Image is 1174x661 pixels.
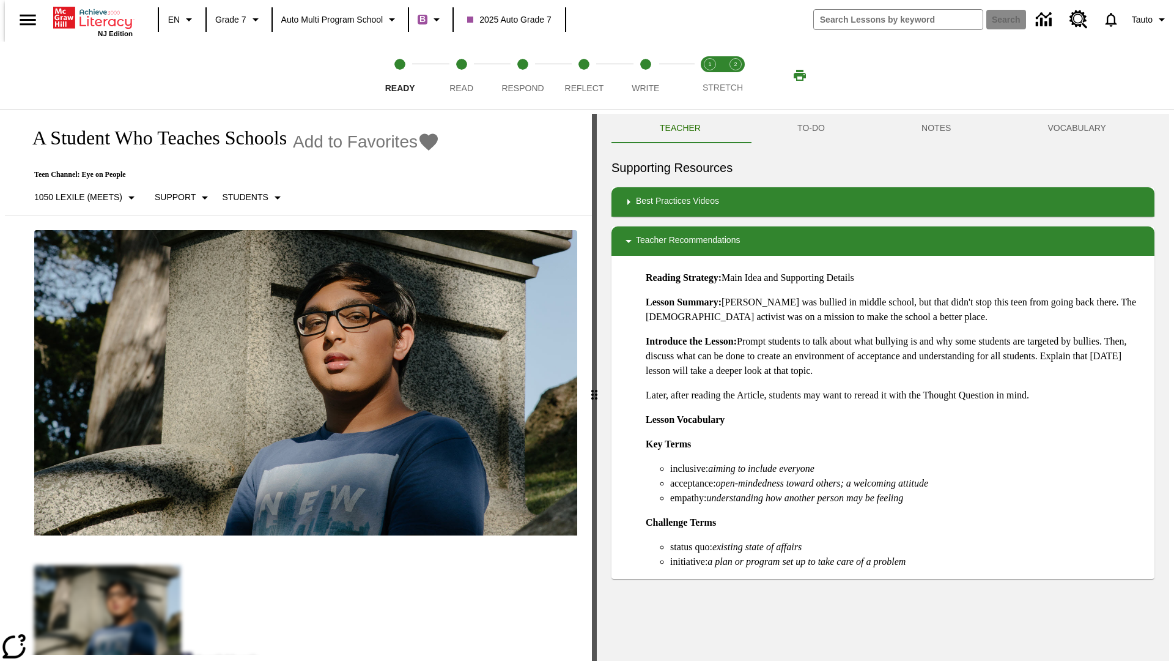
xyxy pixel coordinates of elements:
[703,83,743,92] span: STRETCH
[670,540,1145,555] li: status quo:
[98,30,133,37] span: NJ Edition
[1127,9,1174,31] button: Profile/Settings
[210,9,268,31] button: Grade: Grade 7, Select a grade
[814,10,983,29] input: search field
[646,414,725,425] strong: Lesson Vocabulary
[646,297,722,307] strong: Lesson Summary:
[712,542,802,552] em: existing state of affairs
[692,42,728,109] button: Stretch Read step 1 of 2
[34,191,122,204] p: 1050 Lexile (Meets)
[150,187,217,209] button: Scaffolds, Support
[449,83,473,93] span: Read
[749,114,873,143] button: TO-DO
[592,114,597,661] div: Press Enter or Spacebar and then press right and left arrow keys to move the slider
[670,555,1145,569] li: initiative:
[670,461,1145,476] li: inclusive:
[467,13,552,26] span: 2025 Auto Grade 7
[419,12,426,27] span: B
[487,42,558,109] button: Respond step 3 of 5
[1132,13,1153,26] span: Tauto
[610,42,681,109] button: Write step 5 of 5
[646,336,737,346] strong: Introduce the Lesson:
[163,9,202,31] button: Language: EN, Select a language
[780,64,819,86] button: Print
[565,83,604,93] span: Reflect
[716,478,928,488] em: open-mindedness toward others; a welcoming attitude
[413,9,449,31] button: Boost Class color is purple. Change class color
[215,13,246,26] span: Grade 7
[1095,4,1127,35] a: Notifications
[632,83,659,93] span: Write
[646,271,1145,285] p: Main Idea and Supporting Details
[385,83,415,93] span: Ready
[718,42,753,109] button: Stretch Respond step 2 of 2
[597,114,1169,661] div: activity
[281,13,383,26] span: Auto Multi program School
[873,114,999,143] button: NOTES
[646,439,691,449] strong: Key Terms
[5,114,592,655] div: reading
[646,295,1145,324] p: [PERSON_NAME] was bullied in middle school, but that didn't stop this teen from going back there....
[34,230,577,536] img: A teenager is outside sitting near a large headstone in a cemetery.
[20,127,287,149] h1: A Student Who Teaches Schools
[53,4,133,37] div: Home
[646,517,716,528] strong: Challenge Terms
[155,191,196,204] p: Support
[1028,3,1062,37] a: Data Center
[364,42,435,109] button: Ready step 1 of 5
[1062,3,1095,36] a: Resource Center, Will open in new tab
[217,187,289,209] button: Select Student
[646,272,722,283] strong: Reading Strategy:
[636,234,740,248] p: Teacher Recommendations
[222,191,268,204] p: Students
[999,114,1154,143] button: VOCABULARY
[168,13,180,26] span: EN
[20,170,440,179] p: Teen Channel: Eye on People
[646,334,1145,378] p: Prompt students to talk about what bullying is and why some students are targeted by bullies. The...
[29,187,144,209] button: Select Lexile, 1050 Lexile (Meets)
[611,114,749,143] button: Teacher
[611,114,1154,143] div: Instructional Panel Tabs
[426,42,497,109] button: Read step 2 of 5
[611,226,1154,256] div: Teacher Recommendations
[708,61,711,67] text: 1
[293,132,418,152] span: Add to Favorites
[670,476,1145,491] li: acceptance:
[734,61,737,67] text: 2
[611,187,1154,217] div: Best Practices Videos
[611,158,1154,177] h6: Supporting Resources
[276,9,405,31] button: School: Auto Multi program School, Select your school
[548,42,619,109] button: Reflect step 4 of 5
[293,131,440,152] button: Add to Favorites - A Student Who Teaches Schools
[708,463,814,474] em: aiming to include everyone
[707,556,906,567] em: a plan or program set up to take care of a problem
[501,83,544,93] span: Respond
[636,195,719,209] p: Best Practices Videos
[646,388,1145,403] p: Later, after reading the Article, students may want to reread it with the Thought Question in mind.
[10,2,46,38] button: Open side menu
[670,491,1145,506] li: empathy:
[707,493,904,503] em: understanding how another person may be feeling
